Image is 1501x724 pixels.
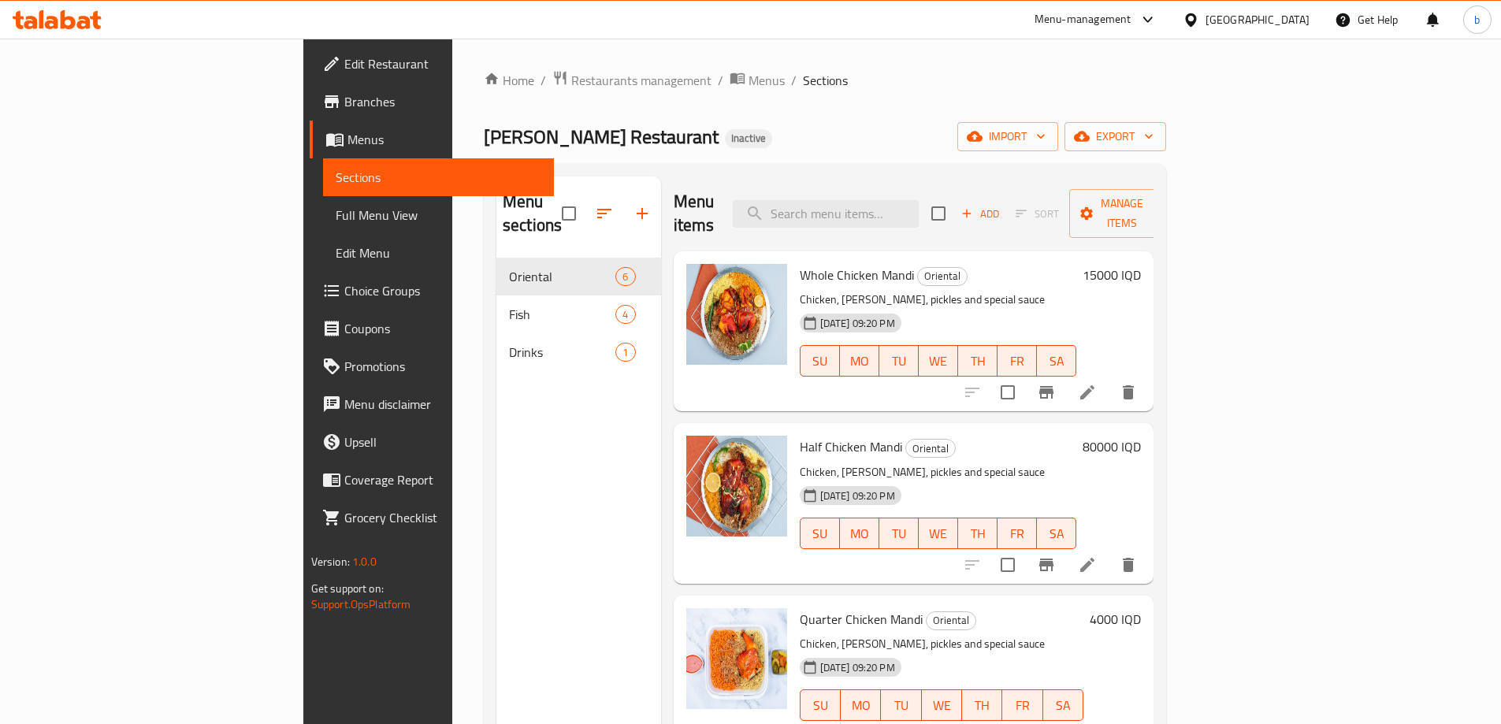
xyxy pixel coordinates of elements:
button: WE [919,518,958,549]
button: TU [881,689,921,721]
span: Sort sections [585,195,623,232]
button: Add section [623,195,661,232]
span: SA [1043,522,1070,545]
span: 6 [616,269,634,284]
span: 1.0.0 [352,551,377,572]
button: FR [1002,689,1042,721]
span: FR [1004,522,1031,545]
button: SU [800,689,841,721]
span: Oriental [927,611,975,629]
button: MO [840,345,879,377]
span: Quarter Chicken Mandi [800,607,923,631]
div: [GEOGRAPHIC_DATA] [1206,11,1310,28]
span: [DATE] 09:20 PM [814,660,901,675]
a: Edit menu item [1078,555,1097,574]
span: import [970,127,1046,147]
span: Oriental [509,267,615,286]
nav: breadcrumb [484,70,1166,91]
a: Upsell [310,423,554,461]
span: Edit Menu [336,243,541,262]
li: / [718,71,723,90]
p: Chicken, [PERSON_NAME], pickles and special sauce [800,634,1084,654]
span: SU [807,522,834,545]
span: SA [1043,350,1070,373]
span: Upsell [344,433,541,451]
a: Support.OpsPlatform [311,594,411,614]
div: Fish4 [496,295,661,333]
span: b [1474,11,1480,28]
span: Choice Groups [344,281,541,300]
div: Oriental [926,611,976,630]
button: FR [998,345,1037,377]
span: TH [968,694,996,717]
p: Chicken, [PERSON_NAME], pickles and special sauce [800,290,1077,310]
button: export [1064,122,1166,151]
span: TH [964,522,991,545]
span: SU [807,694,834,717]
span: Sections [803,71,848,90]
span: TU [886,350,912,373]
span: TU [886,522,912,545]
button: FR [998,518,1037,549]
span: Full Menu View [336,206,541,225]
span: Select section first [1005,202,1069,226]
button: Branch-specific-item [1027,546,1065,584]
a: Coverage Report [310,461,554,499]
span: Grocery Checklist [344,508,541,527]
a: Promotions [310,347,554,385]
a: Menus [310,121,554,158]
button: WE [919,345,958,377]
button: TH [962,689,1002,721]
button: TH [958,345,998,377]
a: Edit Menu [323,234,554,272]
span: export [1077,127,1154,147]
a: Menu disclaimer [310,385,554,423]
button: SU [800,518,840,549]
span: Manage items [1082,194,1162,233]
a: Branches [310,83,554,121]
button: import [957,122,1058,151]
button: MO [840,518,879,549]
div: Menu-management [1035,10,1131,29]
button: SA [1037,345,1076,377]
span: Menus [749,71,785,90]
span: SA [1050,694,1077,717]
button: Manage items [1069,189,1175,238]
span: Menu disclaimer [344,395,541,414]
div: Oriental [905,439,956,458]
a: Coupons [310,310,554,347]
span: MO [846,350,873,373]
span: TH [964,350,991,373]
div: Fish [509,305,615,324]
p: Chicken, [PERSON_NAME], pickles and special sauce [800,462,1077,482]
button: delete [1109,546,1147,584]
span: SU [807,350,834,373]
span: [DATE] 09:20 PM [814,316,901,331]
span: Select to update [991,376,1024,409]
span: Oriental [918,267,967,285]
h6: 80000 IQD [1083,436,1141,458]
span: [DATE] 09:20 PM [814,488,901,503]
button: TU [879,345,919,377]
img: Whole Chicken Mandi [686,264,787,365]
div: Oriental6 [496,258,661,295]
span: 4 [616,307,634,322]
span: Select section [922,197,955,230]
button: SA [1043,689,1083,721]
span: Select to update [991,548,1024,581]
span: Menus [347,130,541,149]
span: MO [846,522,873,545]
button: MO [841,689,881,721]
span: WE [928,694,956,717]
span: MO [847,694,875,717]
span: Version: [311,551,350,572]
span: Drinks [509,343,615,362]
div: Drinks1 [496,333,661,371]
span: Sections [336,168,541,187]
img: Quarter Chicken Mandi [686,608,787,709]
span: Inactive [725,132,772,145]
span: Get support on: [311,578,384,599]
button: Branch-specific-item [1027,373,1065,411]
a: Edit Restaurant [310,45,554,83]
